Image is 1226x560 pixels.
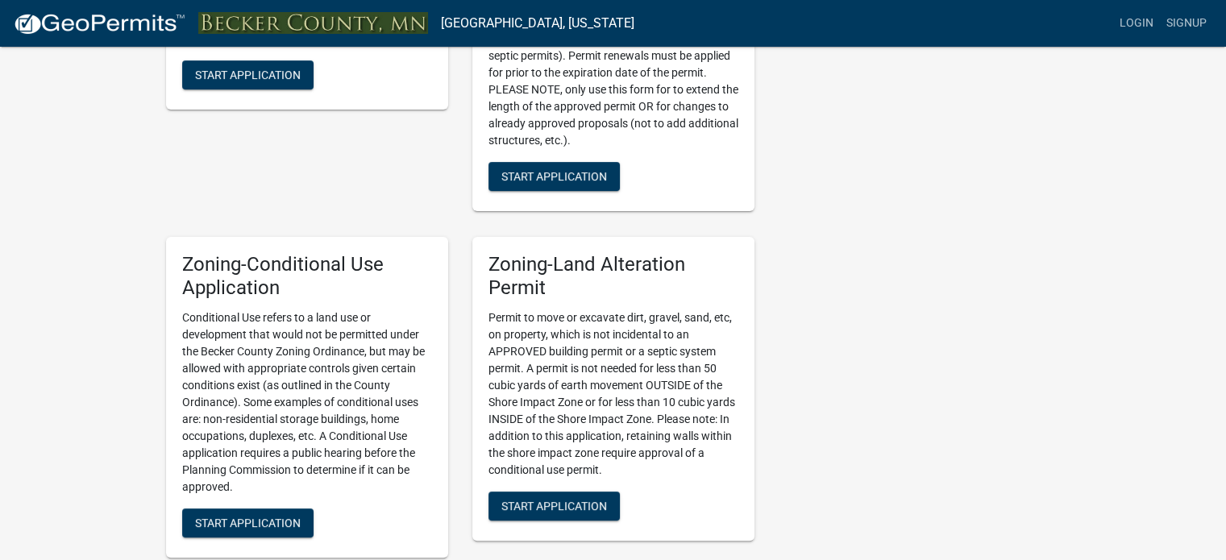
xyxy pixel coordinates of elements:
h5: Zoning-Conditional Use Application [182,253,432,300]
a: [GEOGRAPHIC_DATA], [US_STATE] [441,10,634,37]
p: Application to amend/change or alter an existing approved permit or to renew a permit (including ... [488,14,738,149]
span: Start Application [195,516,301,529]
span: Start Application [195,68,301,81]
img: Becker County, Minnesota [198,12,428,34]
button: Start Application [182,508,314,537]
button: Start Application [488,162,620,191]
p: Conditional Use refers to a land use or development that would not be permitted under the Becker ... [182,309,432,496]
h5: Zoning-Land Alteration Permit [488,253,738,300]
button: Start Application [182,60,314,89]
p: Permit to move or excavate dirt, gravel, sand, etc, on property, which is not incidental to an AP... [488,309,738,479]
span: Start Application [501,169,607,182]
a: Signup [1160,8,1213,39]
a: Login [1113,8,1160,39]
button: Start Application [488,492,620,521]
span: Start Application [501,499,607,512]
